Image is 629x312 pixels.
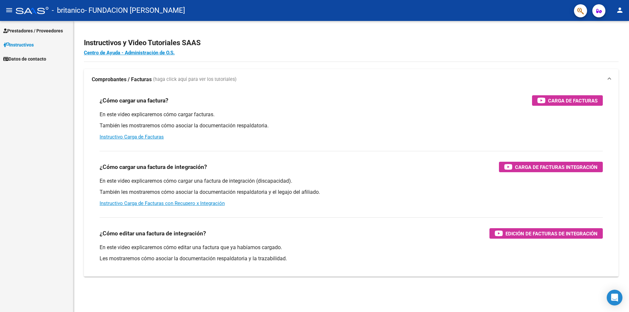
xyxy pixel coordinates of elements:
[100,96,168,105] h3: ¿Cómo cargar una factura?
[3,41,34,48] span: Instructivos
[100,134,164,140] a: Instructivo Carga de Facturas
[3,27,63,34] span: Prestadores / Proveedores
[5,6,13,14] mat-icon: menu
[532,95,603,106] button: Carga de Facturas
[100,162,207,172] h3: ¿Cómo cargar una factura de integración?
[489,228,603,239] button: Edición de Facturas de integración
[100,111,603,118] p: En este video explicaremos cómo cargar facturas.
[100,189,603,196] p: También les mostraremos cómo asociar la documentación respaldatoria y el legajo del afiliado.
[607,290,622,305] div: Open Intercom Messenger
[153,76,237,83] span: (haga click aquí para ver los tutoriales)
[3,55,46,63] span: Datos de contacto
[100,200,225,206] a: Instructivo Carga de Facturas con Recupero x Integración
[84,90,619,277] div: Comprobantes / Facturas (haga click aquí para ver los tutoriales)
[100,122,603,129] p: También les mostraremos cómo asociar la documentación respaldatoria.
[505,229,598,238] span: Edición de Facturas de integración
[84,50,175,56] a: Centro de Ayuda - Administración de O.S.
[100,229,206,238] h3: ¿Cómo editar una factura de integración?
[92,76,152,83] strong: Comprobantes / Facturas
[515,163,598,171] span: Carga de Facturas Integración
[100,244,603,251] p: En este video explicaremos cómo editar una factura que ya habíamos cargado.
[616,6,624,14] mat-icon: person
[100,177,603,185] p: En este video explicaremos cómo cargar una factura de integración (discapacidad).
[84,69,619,90] mat-expansion-panel-header: Comprobantes / Facturas (haga click aquí para ver los tutoriales)
[100,255,603,262] p: Les mostraremos cómo asociar la documentación respaldatoria y la trazabilidad.
[52,3,85,18] span: - britanico
[84,37,619,49] h2: Instructivos y Video Tutoriales SAAS
[548,97,598,105] span: Carga de Facturas
[499,162,603,172] button: Carga de Facturas Integración
[85,3,185,18] span: - FUNDACION [PERSON_NAME]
